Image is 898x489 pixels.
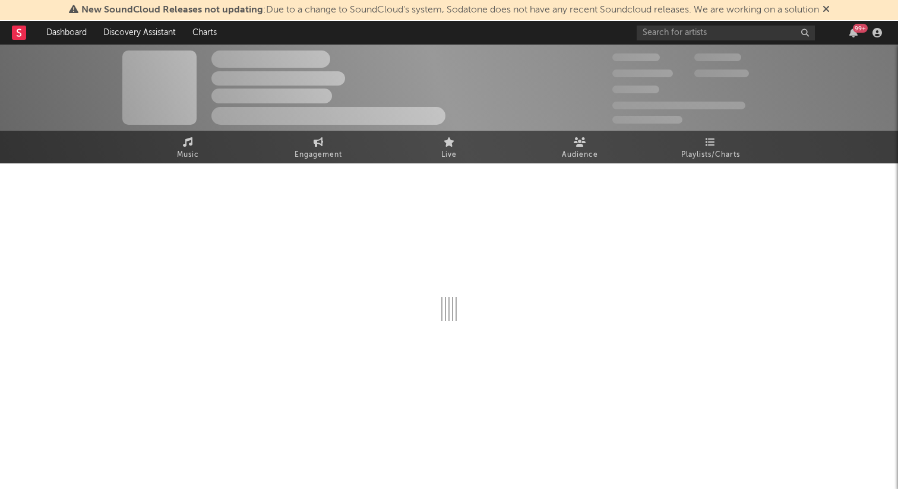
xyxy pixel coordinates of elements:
span: Dismiss [823,5,830,15]
a: Audience [514,131,645,163]
span: Jump Score: 85.0 [612,116,682,124]
span: 100,000 [612,86,659,93]
span: Playlists/Charts [681,148,740,162]
span: 50,000,000 [612,70,673,77]
a: Engagement [253,131,384,163]
span: : Due to a change to SoundCloud's system, Sodatone does not have any recent Soundcloud releases. ... [81,5,819,15]
input: Search for artists [637,26,815,40]
a: Charts [184,21,225,45]
a: Live [384,131,514,163]
a: Playlists/Charts [645,131,776,163]
button: 99+ [849,28,858,37]
a: Discovery Assistant [95,21,184,45]
span: New SoundCloud Releases not updating [81,5,263,15]
span: 50,000,000 Monthly Listeners [612,102,745,109]
div: 99 + [853,24,868,33]
span: Live [441,148,457,162]
a: Music [122,131,253,163]
span: Music [177,148,199,162]
a: Dashboard [38,21,95,45]
span: 300,000 [612,53,660,61]
span: 1,000,000 [694,70,749,77]
span: Engagement [295,148,342,162]
span: Audience [562,148,598,162]
span: 100,000 [694,53,741,61]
